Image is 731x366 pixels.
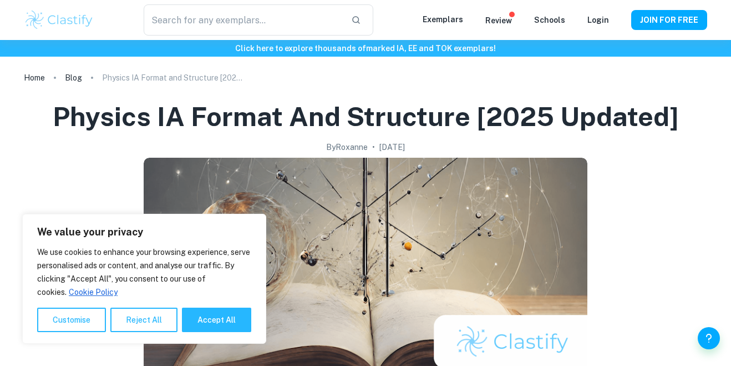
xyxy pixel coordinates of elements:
button: Accept All [182,308,251,332]
h2: [DATE] [379,141,405,153]
button: Reject All [110,308,177,332]
div: We value your privacy [22,214,266,344]
a: Blog [65,70,82,86]
h1: Physics IA Format and Structure [2025 updated] [53,99,679,134]
p: • [372,141,375,153]
button: Help and Feedback [698,327,720,349]
h6: Click here to explore thousands of marked IA, EE and TOK exemplars ! [2,42,729,54]
p: Review [485,14,512,27]
button: JOIN FOR FREE [631,10,707,30]
button: Customise [37,308,106,332]
a: Schools [534,16,565,24]
p: We value your privacy [37,225,251,239]
img: Clastify logo [24,9,94,31]
a: Cookie Policy [68,287,118,297]
p: Physics IA Format and Structure [2025 updated] [102,72,246,84]
h2: By Roxanne [326,141,368,153]
input: Search for any exemplars... [144,4,342,36]
p: Exemplars [423,13,463,26]
a: Home [24,70,45,86]
p: We use cookies to enhance your browsing experience, serve personalised ads or content, and analys... [37,245,251,299]
a: Login [587,16,609,24]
